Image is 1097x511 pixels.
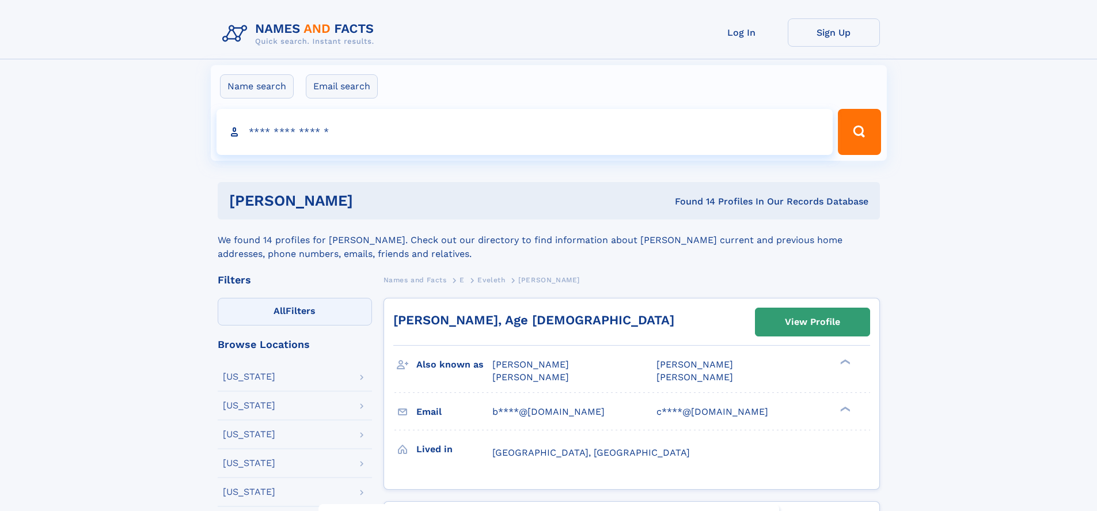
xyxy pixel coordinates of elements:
[218,339,372,350] div: Browse Locations
[218,219,880,261] div: We found 14 profiles for [PERSON_NAME]. Check out our directory to find information about [PERSON...
[837,358,851,366] div: ❯
[518,276,580,284] span: [PERSON_NAME]
[218,18,384,50] img: Logo Names and Facts
[223,459,275,468] div: [US_STATE]
[223,372,275,381] div: [US_STATE]
[514,195,868,208] div: Found 14 Profiles In Our Records Database
[837,405,851,412] div: ❯
[218,275,372,285] div: Filters
[223,401,275,410] div: [US_STATE]
[460,272,465,287] a: E
[785,309,840,335] div: View Profile
[416,402,492,422] h3: Email
[756,308,870,336] a: View Profile
[477,272,505,287] a: Eveleth
[217,109,833,155] input: search input
[384,272,447,287] a: Names and Facts
[218,298,372,325] label: Filters
[492,359,569,370] span: [PERSON_NAME]
[220,74,294,99] label: Name search
[788,18,880,47] a: Sign Up
[656,372,733,383] span: [PERSON_NAME]
[696,18,788,47] a: Log In
[477,276,505,284] span: Eveleth
[393,313,674,327] a: [PERSON_NAME], Age [DEMOGRAPHIC_DATA]
[492,447,690,458] span: [GEOGRAPHIC_DATA], [GEOGRAPHIC_DATA]
[460,276,465,284] span: E
[416,440,492,459] h3: Lived in
[274,305,286,316] span: All
[223,487,275,497] div: [US_STATE]
[229,194,514,208] h1: [PERSON_NAME]
[838,109,880,155] button: Search Button
[416,355,492,374] h3: Also known as
[223,430,275,439] div: [US_STATE]
[656,359,733,370] span: [PERSON_NAME]
[306,74,378,99] label: Email search
[492,372,569,383] span: [PERSON_NAME]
